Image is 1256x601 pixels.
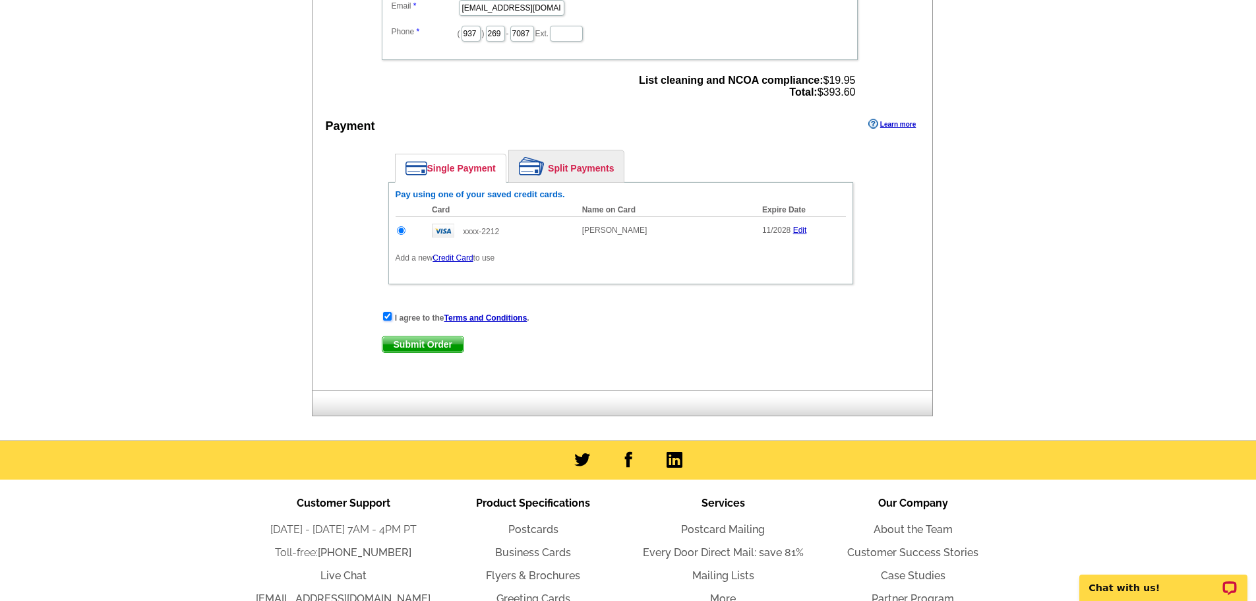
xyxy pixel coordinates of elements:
a: Postcard Mailing [681,523,765,536]
a: [PHONE_NUMBER] [318,546,411,559]
span: 11/2028 [762,226,791,235]
a: Flyers & Brochures [486,569,580,582]
span: [PERSON_NAME] [582,226,647,235]
th: Card [425,203,576,217]
span: Product Specifications [476,497,590,509]
a: Credit Card [433,253,473,263]
a: Postcards [508,523,558,536]
dd: ( ) - Ext. [388,22,851,43]
th: Expire Date [756,203,846,217]
a: Edit [793,226,807,235]
strong: List cleaning and NCOA compliance: [639,75,823,86]
a: Business Cards [495,546,571,559]
span: Submit Order [382,336,464,352]
div: Payment [326,117,375,135]
a: Case Studies [881,569,945,582]
a: Customer Success Stories [847,546,978,559]
label: Phone [392,26,458,38]
strong: Total: [789,86,817,98]
img: single-payment.png [405,161,427,175]
h6: Pay using one of your saved credit cards. [396,189,846,200]
li: [DATE] - [DATE] 7AM - 4PM PT [249,522,438,538]
th: Name on Card [576,203,756,217]
a: Learn more [868,119,916,129]
a: Single Payment [396,154,506,182]
iframe: LiveChat chat widget [1071,559,1256,601]
a: Live Chat [320,569,367,582]
span: $19.95 $393.60 [639,75,855,98]
p: Add a new to use [396,252,846,264]
a: Every Door Direct Mail: save 81% [643,546,804,559]
img: split-payment.png [519,157,545,175]
span: xxxx-2212 [463,227,499,236]
span: Customer Support [297,497,390,509]
span: Our Company [878,497,948,509]
a: Mailing Lists [692,569,754,582]
a: Split Payments [509,150,624,182]
span: Services [702,497,745,509]
img: visa.gif [432,224,454,237]
a: About the Team [874,523,953,536]
a: Terms and Conditions [444,313,527,323]
li: Toll-free: [249,545,438,561]
strong: I agree to the . [395,313,529,323]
